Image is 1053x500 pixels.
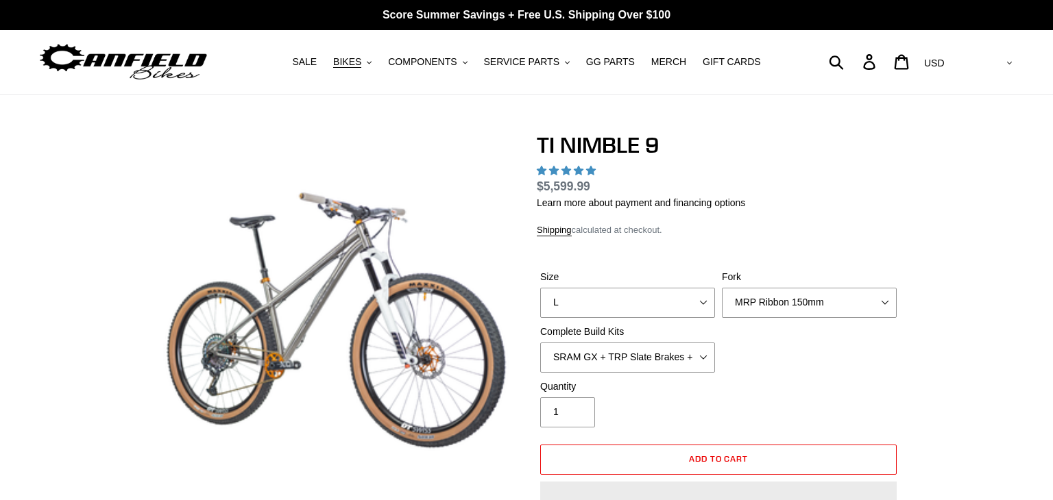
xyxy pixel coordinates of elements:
a: GIFT CARDS [696,53,768,71]
div: calculated at checkout. [537,223,900,237]
button: Add to cart [540,445,897,475]
span: BIKES [333,56,361,68]
span: GIFT CARDS [703,56,761,68]
button: SERVICE PARTS [476,53,576,71]
label: Complete Build Kits [540,325,715,339]
button: BIKES [326,53,378,71]
span: MERCH [651,56,686,68]
span: SERVICE PARTS [483,56,559,68]
span: $5,599.99 [537,179,590,193]
h1: TI NIMBLE 9 [537,132,900,158]
a: SALE [285,53,324,71]
a: GG PARTS [579,53,642,71]
span: Add to cart [689,453,749,464]
span: SALE [292,56,317,68]
button: COMPONENTS [381,53,474,71]
label: Size [540,270,715,284]
span: 4.89 stars [537,165,598,176]
span: GG PARTS [586,56,635,68]
input: Search [836,47,871,77]
label: Quantity [540,379,715,394]
img: TI NIMBLE 9 [156,135,513,492]
a: Learn more about payment and financing options [537,197,745,208]
span: COMPONENTS [388,56,457,68]
a: MERCH [644,53,693,71]
a: Shipping [537,225,572,236]
img: Canfield Bikes [38,40,209,84]
label: Fork [722,270,897,284]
